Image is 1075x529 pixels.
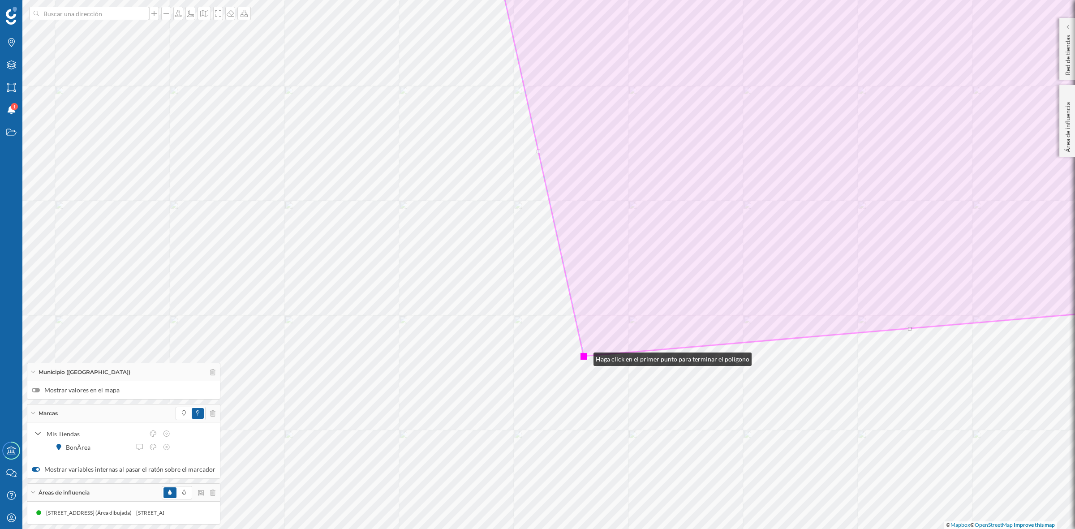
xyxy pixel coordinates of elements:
div: BonÀrea [66,443,95,452]
div: Mis Tiendas [47,429,144,439]
a: Mapbox [950,521,970,528]
a: OpenStreetMap [975,521,1013,528]
div: © © [944,521,1057,529]
a: Improve this map [1014,521,1055,528]
span: Municipio ([GEOGRAPHIC_DATA]) [39,368,130,376]
p: Área de influencia [1063,99,1072,152]
p: Red de tiendas [1063,31,1072,75]
label: Mostrar variables internas al pasar el ratón sobre el marcador [32,465,215,474]
img: Geoblink Logo [6,7,17,25]
div: Haga click en el primer punto para terminar el polígono [593,353,752,366]
span: Marcas [39,409,58,417]
span: Soporte [18,6,50,14]
div: [STREET_ADDRESS] (Área dibujada) [46,508,136,517]
span: 1 [13,102,16,111]
span: Áreas de influencia [39,489,90,497]
label: Mostrar valores en el mapa [32,386,215,395]
div: [STREET_ADDRESS] (Área dibujada) [136,508,226,517]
